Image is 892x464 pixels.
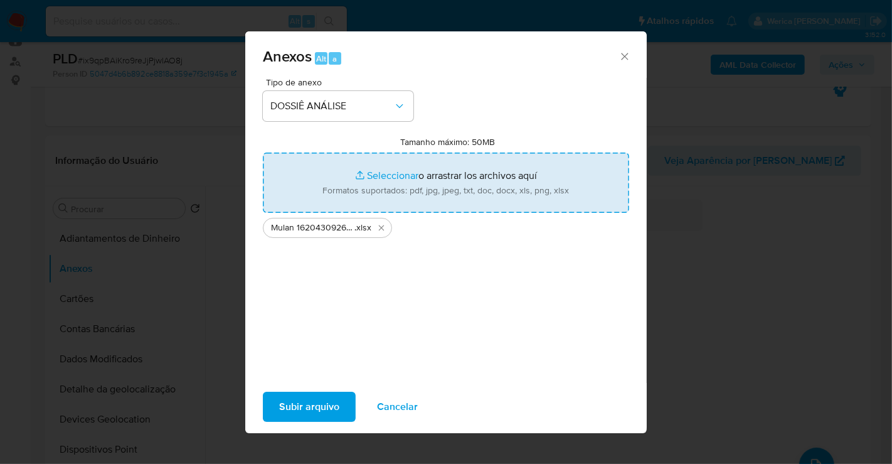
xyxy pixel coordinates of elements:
span: Alt [316,53,326,65]
button: Cerrar [619,50,630,62]
span: Cancelar [377,393,418,421]
span: Tipo de anexo [266,78,417,87]
span: Anexos [263,45,312,67]
span: a [332,53,337,65]
span: Subir arquivo [279,393,339,421]
span: DOSSIÊ ANÁLISE [270,100,393,112]
label: Tamanho máximo: 50MB [401,136,496,148]
button: Cancelar [361,392,434,422]
span: Mulan 1620430926_2025_08_08_16_15_31 [271,222,354,234]
span: .xlsx [354,222,371,234]
ul: Archivos seleccionados [263,213,629,238]
button: Subir arquivo [263,392,356,422]
button: Eliminar Mulan 1620430926_2025_08_08_16_15_31.xlsx [374,220,389,235]
button: DOSSIÊ ANÁLISE [263,91,413,121]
